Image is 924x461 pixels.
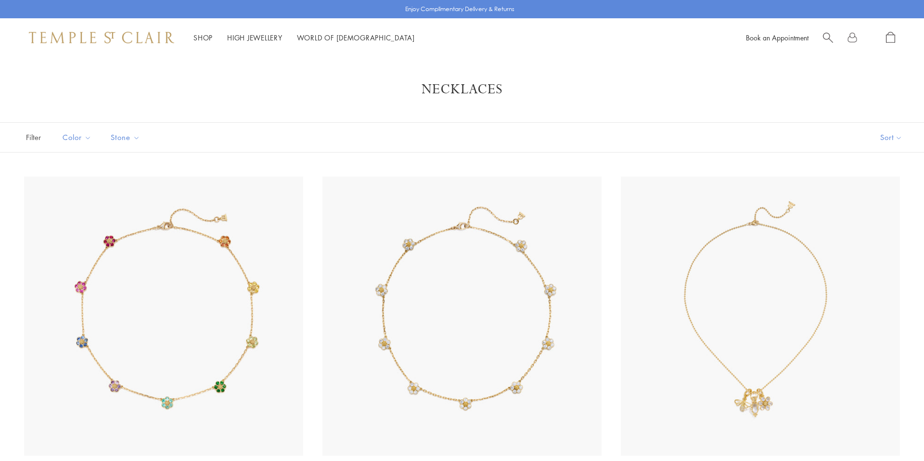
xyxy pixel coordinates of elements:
[58,131,99,143] span: Color
[38,81,885,98] h1: Necklaces
[55,127,99,148] button: Color
[322,177,602,456] img: N31810-FIORI
[886,32,895,44] a: Open Shopping Bag
[29,32,174,43] img: Temple St. Clair
[859,123,924,152] button: Show sort by
[823,32,833,44] a: Search
[621,177,900,456] img: NCH-E7BEEFIORBM
[193,33,213,42] a: ShopShop
[103,127,147,148] button: Stone
[405,4,514,14] p: Enjoy Complimentary Delivery & Returns
[106,131,147,143] span: Stone
[24,177,303,456] img: 18K Fiori Necklace
[746,33,808,42] a: Book an Appointment
[227,33,282,42] a: High JewelleryHigh Jewellery
[193,32,415,44] nav: Main navigation
[297,33,415,42] a: World of [DEMOGRAPHIC_DATA]World of [DEMOGRAPHIC_DATA]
